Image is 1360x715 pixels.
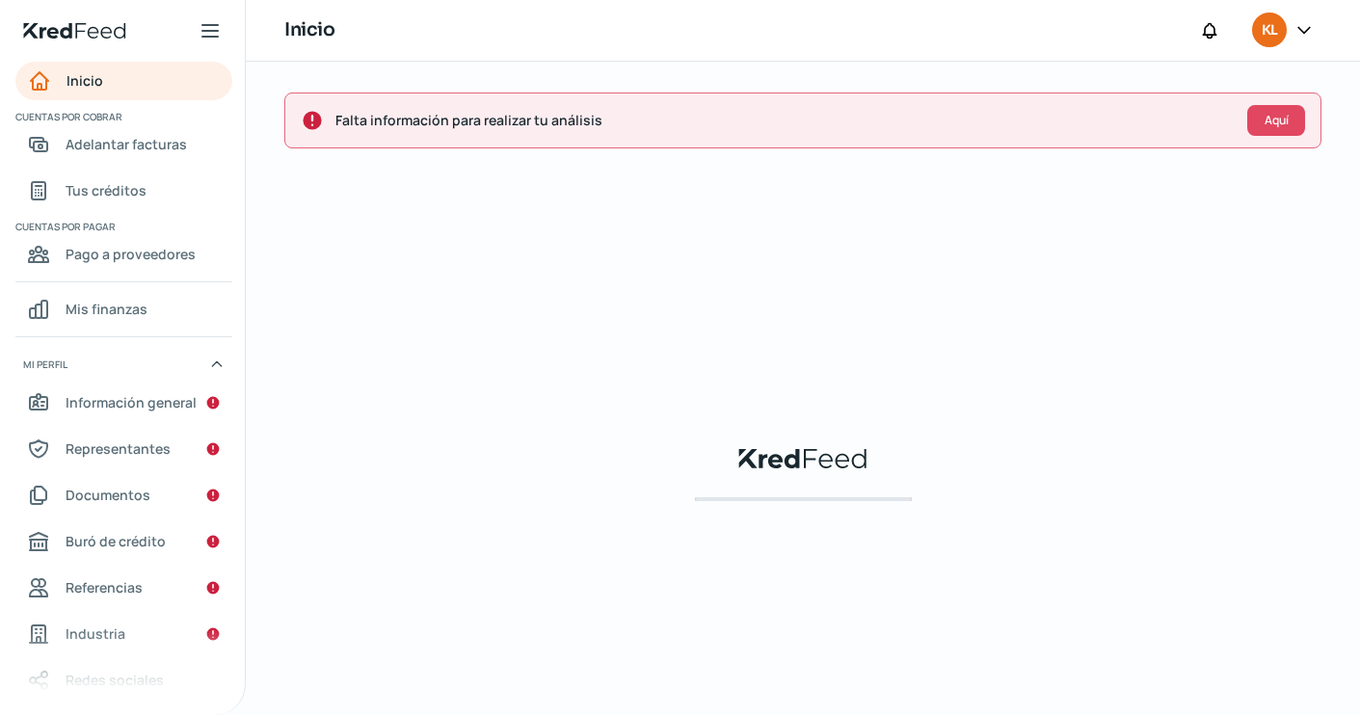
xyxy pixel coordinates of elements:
span: Documentos [66,483,150,507]
h1: Inicio [284,16,334,44]
span: Pago a proveedores [66,242,196,266]
a: Representantes [15,430,232,468]
a: Adelantar facturas [15,125,232,164]
span: KL [1262,19,1277,42]
a: Tus créditos [15,172,232,210]
a: Pago a proveedores [15,235,232,274]
button: Aquí [1247,105,1305,136]
a: Mis finanzas [15,290,232,329]
span: Redes sociales [66,668,164,692]
a: Industria [15,615,232,653]
span: Tus créditos [66,178,147,202]
a: Documentos [15,476,232,515]
a: Inicio [15,62,232,100]
span: Referencias [66,575,143,599]
span: Cuentas por cobrar [15,108,229,125]
span: Información general [66,390,197,414]
span: Mi perfil [23,356,67,373]
span: Cuentas por pagar [15,218,229,235]
span: Representantes [66,437,171,461]
span: Inicio [67,68,103,93]
span: Aquí [1265,115,1289,126]
a: Información general [15,384,232,422]
span: Industria [66,622,125,646]
span: Adelantar facturas [66,132,187,156]
a: Referencias [15,569,232,607]
span: Mis finanzas [66,297,147,321]
a: Redes sociales [15,661,232,700]
span: Falta información para realizar tu análisis [335,108,1232,132]
span: Buró de crédito [66,529,166,553]
a: Buró de crédito [15,522,232,561]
